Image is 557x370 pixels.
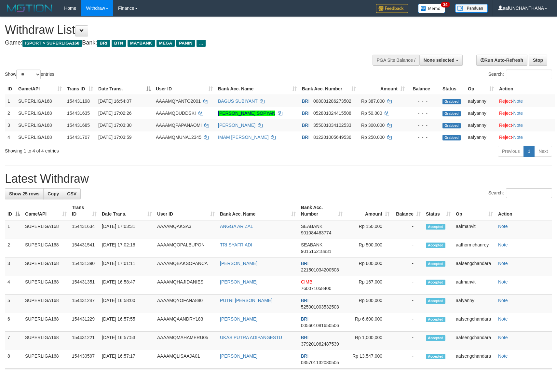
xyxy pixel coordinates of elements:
td: SUPERLIGA168 [22,350,69,369]
td: 5 [5,295,22,313]
td: AAAAMQOPALBUPON [155,239,217,258]
span: 34 [441,2,450,7]
td: Rp 1,000,000 [345,332,392,350]
td: [DATE] 16:57:53 [99,332,155,350]
th: Date Trans.: activate to sort column descending [96,83,153,95]
a: Note [513,111,523,116]
div: - - - [410,122,437,128]
div: PGA Site Balance / [373,55,419,66]
a: Stop [529,55,547,66]
td: - [392,239,423,258]
td: [DATE] 16:58:00 [99,295,155,313]
span: CIMB [301,279,312,284]
span: Copy [48,191,59,196]
th: Trans ID: activate to sort column ascending [69,202,99,220]
span: Show 25 rows [9,191,39,196]
span: Grabbed [442,123,461,128]
input: Search: [506,70,552,79]
a: Note [513,135,523,140]
th: Bank Acc. Number: activate to sort column ascending [299,83,359,95]
a: Reject [499,123,512,128]
td: SUPERLIGA168 [22,258,69,276]
a: Note [498,224,508,229]
th: Game/API: activate to sort column ascending [22,202,69,220]
span: BTN [112,40,126,47]
td: 154431229 [69,313,99,332]
span: BRI [301,353,308,359]
td: SUPERLIGA168 [22,295,69,313]
div: - - - [410,98,437,104]
td: Rp 500,000 [345,295,392,313]
span: BRI [302,135,309,140]
td: AAAAMQHAJIDANIES [155,276,217,295]
a: Copy [43,188,63,199]
span: Copy 901084463774 to clipboard [301,230,331,235]
td: aafsengchandara [453,350,496,369]
a: Note [498,261,508,266]
td: aafmanvit [453,220,496,239]
td: Rp 600,000 [345,258,392,276]
h4: Game: Bank: [5,40,365,46]
td: · [496,107,555,119]
td: Rp 6,600,000 [345,313,392,332]
th: Amount: activate to sort column ascending [345,202,392,220]
td: 154431247 [69,295,99,313]
span: Accepted [426,280,445,285]
a: [PERSON_NAME] SOPYAN [218,111,275,116]
a: ANGGA ARIZAL [220,224,253,229]
th: User ID: activate to sort column ascending [155,202,217,220]
a: Reject [499,99,512,104]
img: Feedback.jpg [376,4,408,13]
img: Button%20Memo.svg [418,4,445,13]
td: SUPERLIGA168 [22,239,69,258]
th: Bank Acc. Name: activate to sort column ascending [215,83,299,95]
a: UKAS PUTRA ADIPANGESTU [220,335,282,340]
span: Accepted [426,261,445,267]
a: [PERSON_NAME] [220,353,257,359]
span: AAAAMQYANTO2001 [156,99,201,104]
span: [DATE] 17:02:26 [98,111,131,116]
td: - [392,220,423,239]
span: BRI [302,123,309,128]
td: aafhormchanrey [453,239,496,258]
td: aafyanny [465,119,496,131]
td: aafsengchandara [453,313,496,332]
td: aafyanny [465,131,496,143]
span: Copy 005601081650506 to clipboard [301,323,339,328]
span: Copy 812201005649536 to clipboard [313,135,351,140]
span: Grabbed [442,111,461,116]
span: CSV [67,191,76,196]
td: [DATE] 17:01:11 [99,258,155,276]
span: Accepted [426,224,445,230]
td: [DATE] 17:03:31 [99,220,155,239]
label: Search: [488,188,552,198]
span: MEGA [156,40,175,47]
td: SUPERLIGA168 [22,220,69,239]
span: 154431685 [67,123,90,128]
td: 2 [5,239,22,258]
td: 154431221 [69,332,99,350]
span: Accepted [426,243,445,248]
a: Note [498,316,508,322]
td: - [392,295,423,313]
th: Action [496,202,552,220]
a: [PERSON_NAME] [220,279,257,284]
span: AAAAMQPAPANAOMI [156,123,202,128]
a: Next [534,146,552,157]
td: 1 [5,95,16,107]
td: SUPERLIGA168 [22,332,69,350]
a: TRI SYAFRIADI [220,242,252,247]
span: 154431635 [67,111,90,116]
span: ... [197,40,205,47]
a: CSV [63,188,81,199]
td: Rp 13,547,000 [345,350,392,369]
td: Rp 150,000 [345,220,392,239]
span: Copy 221501034200508 to clipboard [301,267,339,272]
input: Search: [506,188,552,198]
td: · [496,95,555,107]
span: AAAAMQDUDDSKI [156,111,196,116]
td: 154430597 [69,350,99,369]
a: Note [513,99,523,104]
td: - [392,276,423,295]
span: 154431198 [67,99,90,104]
